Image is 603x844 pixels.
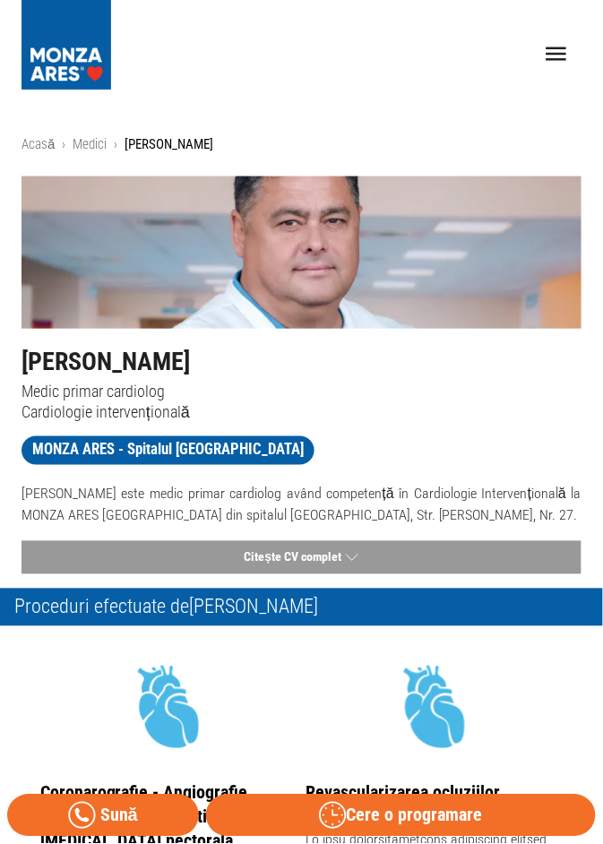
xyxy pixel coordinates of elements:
[125,134,213,155] p: [PERSON_NAME]
[22,134,581,155] nav: breadcrumb
[22,439,314,461] span: MONZA ARES - Spitalul [GEOGRAPHIC_DATA]
[22,177,581,329] img: Dr. Marin Postu
[114,134,117,155] li: ›
[22,136,55,152] a: Acasă
[22,401,581,422] p: Cardiologie intervențională
[206,795,596,837] button: Cere o programare
[532,30,581,79] button: open drawer
[73,136,107,152] a: Medici
[306,782,543,828] a: Revascularizarea ocluziilor coronariene cronice totale (CTO)
[7,795,199,837] a: Sună
[22,436,314,465] a: MONZA ARES - Spitalul [GEOGRAPHIC_DATA]
[22,343,581,381] h1: [PERSON_NAME]
[22,381,581,401] p: Medic primar cardiolog
[62,134,65,155] li: ›
[22,484,581,527] p: [PERSON_NAME] este medic primar cardiolog având competență în Cardiologie Intervențională la MONZ...
[22,541,581,574] button: Citește CV complet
